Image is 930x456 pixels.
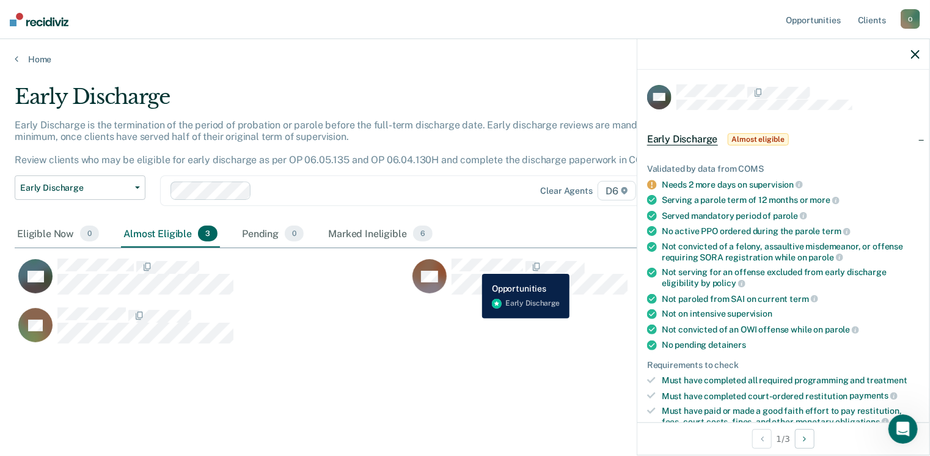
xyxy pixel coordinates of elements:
[728,133,789,145] span: Almost eligible
[15,119,672,166] p: Early Discharge is the termination of the period of probation or parole before the full-term disc...
[15,221,101,248] div: Eligible Now
[20,183,130,193] span: Early Discharge
[810,195,840,205] span: more
[662,406,920,427] div: Must have paid or made a good faith effort to pay restitution, fees, court costs, fines, and othe...
[888,414,918,444] iframe: Intercom live chat
[662,241,920,262] div: Not convicted of a felony, assaultive misdemeanor, or offense requiring SORA registration while on
[80,226,99,241] span: 0
[712,278,745,288] span: policy
[662,179,920,190] div: Needs 2 more days on supervision
[662,293,920,304] div: Not paroled from SAI on current
[866,375,907,385] span: treatment
[15,307,409,356] div: CaseloadOpportunityCell-0676295
[662,267,920,288] div: Not serving for an offense excluded from early discharge eligibility by
[647,133,718,145] span: Early Discharge
[541,186,593,196] div: Clear agents
[240,221,306,248] div: Pending
[15,54,915,65] a: Home
[825,325,859,334] span: parole
[662,324,920,335] div: Not convicted of an OWI offense while on
[413,226,433,241] span: 6
[773,211,807,221] span: parole
[836,417,889,427] span: obligations
[822,226,850,236] span: term
[647,360,920,370] div: Requirements to check
[901,9,920,29] div: O
[10,13,68,26] img: Recidiviz
[708,340,746,350] span: detainers
[637,422,929,455] div: 1 / 3
[198,226,218,241] span: 3
[15,258,409,307] div: CaseloadOpportunityCell-0772694
[662,391,920,402] div: Must have completed court-ordered restitution
[728,309,772,318] span: supervision
[637,120,929,159] div: Early DischargeAlmost eligible
[662,340,920,350] div: No pending
[662,194,920,205] div: Serving a parole term of 12 months or
[662,309,920,319] div: Not on intensive
[647,164,920,174] div: Validated by data from COMS
[662,226,920,237] div: No active PPO ordered during the parole
[850,391,898,400] span: payments
[326,221,435,248] div: Marked Ineligible
[662,375,920,386] div: Must have completed all required programming and
[752,429,772,449] button: Previous Opportunity
[285,226,304,241] span: 0
[15,84,712,119] div: Early Discharge
[121,221,220,248] div: Almost Eligible
[662,210,920,221] div: Served mandatory period of
[795,429,815,449] button: Next Opportunity
[409,258,803,307] div: CaseloadOpportunityCell-0690611
[598,181,636,200] span: D6
[809,252,843,262] span: parole
[790,294,818,304] span: term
